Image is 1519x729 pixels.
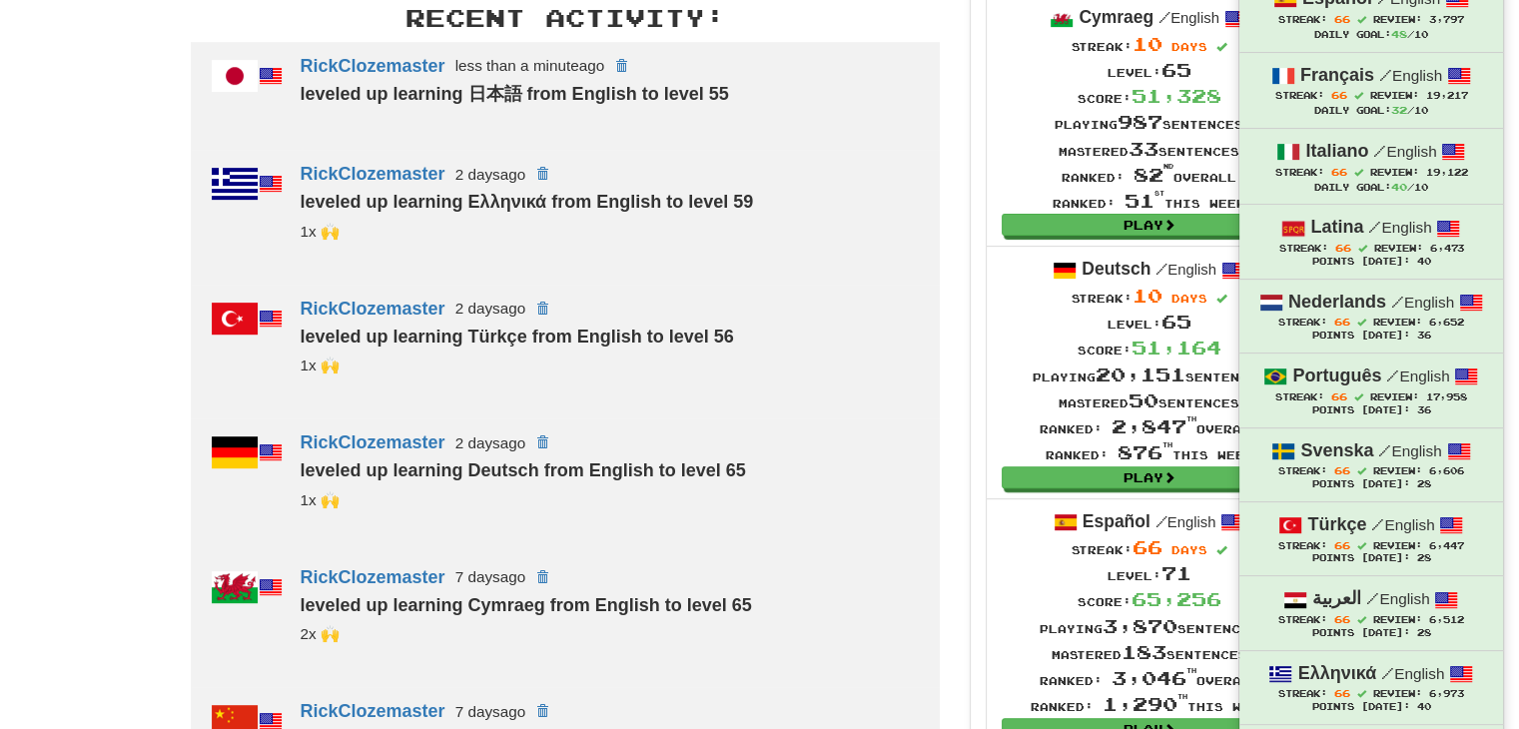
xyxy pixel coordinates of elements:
span: Streak includes today. [1357,541,1366,550]
small: English [1371,516,1434,533]
small: 7 days ago [455,703,526,720]
strong: leveled up learning Türkçe from English to level 56 [301,327,734,347]
span: / [1158,8,1170,26]
span: 3,046 [1112,667,1196,689]
span: 19,217 [1425,90,1467,101]
small: English [1373,143,1436,160]
span: Review: [1369,90,1418,101]
span: 51,164 [1132,337,1221,359]
span: Streak: [1278,614,1327,625]
span: 40 [1391,181,1407,193]
strong: leveled up learning 日本語 from English to level 55 [301,84,729,104]
a: RickClozemaster [301,701,445,721]
div: Points [DATE]: 28 [1259,552,1483,565]
span: Streak: [1278,465,1327,476]
span: 66 [1334,13,1350,25]
strong: Português [1292,365,1381,385]
span: Streak includes today. [1357,689,1366,698]
span: 876 [1118,441,1172,463]
div: Daily Goal: /10 [1259,103,1483,118]
span: / [1368,218,1381,236]
span: / [1381,664,1394,682]
span: Review: [1373,540,1422,551]
a: RickClozemaster [301,566,445,586]
div: Points [DATE]: 28 [1259,478,1483,491]
span: days [1171,543,1207,556]
small: less than a minute ago [455,57,605,74]
a: RickClozemaster [301,55,445,75]
small: 2 days ago [455,434,526,451]
div: Level: [1033,309,1266,335]
span: / [1366,589,1379,607]
div: Points [DATE]: 40 [1259,256,1483,269]
div: Level: [1053,57,1245,83]
span: 19,122 [1425,167,1467,178]
span: 6,512 [1429,614,1464,625]
small: 2 days ago [455,166,526,183]
div: Streak: [1033,283,1266,309]
span: Streak: [1278,14,1327,25]
span: Review: [1373,317,1422,328]
div: Mastered sentences [1031,639,1268,665]
div: Streak: [1053,31,1245,57]
a: RickClozemaster [301,432,445,452]
div: Ranked: this week [1031,691,1268,717]
span: 3,870 [1103,615,1177,637]
span: Review: [1373,688,1422,699]
strong: العربية [1312,588,1361,608]
strong: Cymraeg [1079,7,1153,27]
strong: leveled up learning Ελληνικά from English to level 59 [301,192,754,212]
div: Playing sentences [1053,109,1245,135]
span: 17,958 [1426,391,1467,402]
small: _cmns [301,223,340,240]
div: Ranked: overall [1031,665,1268,691]
a: Nederlands /English Streak: 66 Review: 6,652 Points [DATE]: 36 [1239,280,1503,353]
span: / [1378,441,1391,459]
strong: Deutsch [1082,259,1150,279]
div: Mastered sentences [1053,136,1245,162]
div: Daily Goal: /10 [1259,27,1483,42]
div: Ranked: overall [1053,162,1245,188]
span: 6,652 [1429,317,1464,328]
div: Ranked: this week [1053,188,1245,214]
span: Streak includes today. [1216,545,1227,556]
span: 66 [1334,687,1350,699]
span: 20,151 [1096,364,1185,385]
strong: Italiano [1305,141,1368,161]
span: 6,447 [1429,540,1464,551]
small: 7 days ago [455,568,526,585]
span: 3,797 [1429,14,1464,25]
span: 987 [1118,111,1162,133]
a: Türkçe /English Streak: 66 Review: 6,447 Points [DATE]: 28 [1239,502,1503,575]
a: Français /English Streak: 66 Review: 19,217 Daily Goal:32/10 [1239,53,1503,128]
div: Points [DATE]: 40 [1259,701,1483,714]
span: 65 [1161,311,1191,333]
span: Streak includes today. [1216,42,1227,53]
small: English [1379,67,1442,84]
sup: th [1186,667,1196,674]
span: / [1155,260,1167,278]
span: 66 [1331,390,1347,402]
span: 51 [1125,190,1164,212]
strong: leveled up learning Cymraeg from English to level 65 [301,595,752,615]
div: Ranked: this week [1033,439,1266,465]
small: English [1366,590,1429,607]
span: Streak includes today. [1353,168,1362,177]
small: English [1391,294,1454,311]
span: 66 [1334,242,1350,254]
span: Streak: [1278,540,1327,551]
span: 32 [1391,104,1407,116]
small: English [1381,665,1444,682]
sup: th [1186,415,1196,422]
small: _cmns<br />19cupsofcoffee [301,625,340,642]
sup: th [1162,441,1172,448]
span: 71 [1161,562,1191,584]
small: English [1368,219,1431,236]
span: 33 [1129,138,1158,160]
span: 66 [1334,613,1350,625]
div: Playing sentences [1033,362,1266,387]
div: Streak: [1031,534,1268,560]
span: Review: [1370,391,1419,402]
div: Score: [1031,586,1268,612]
strong: Latina [1310,217,1363,237]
